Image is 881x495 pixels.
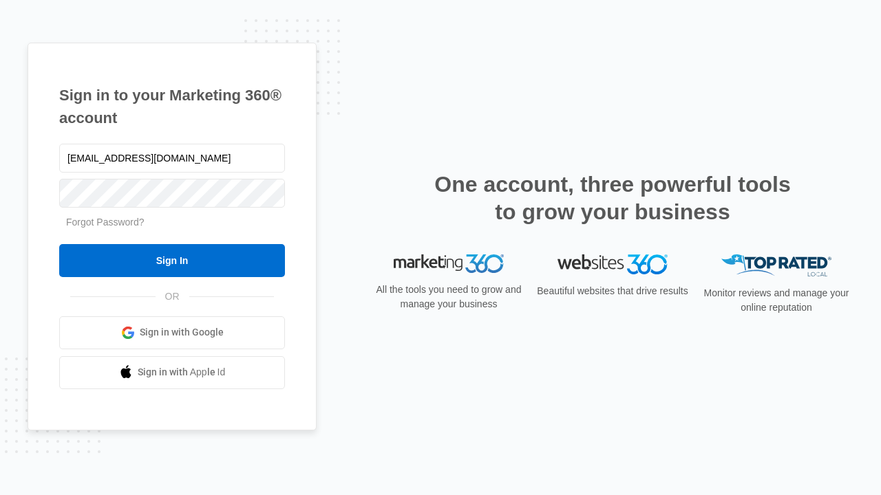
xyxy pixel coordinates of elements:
[372,283,526,311] p: All the tools you need to grow and manage your business
[59,144,285,173] input: Email
[59,244,285,277] input: Sign In
[59,356,285,389] a: Sign in with Apple Id
[535,284,690,298] p: Beautiful websites that drive results
[558,254,668,274] img: Websites 360
[699,286,853,315] p: Monitor reviews and manage your online reputation
[66,217,145,228] a: Forgot Password?
[156,289,189,304] span: OR
[721,254,831,277] img: Top Rated Local
[138,365,226,379] span: Sign in with Apple Id
[394,254,504,274] img: Marketing 360
[59,84,285,129] h1: Sign in to your Marketing 360® account
[430,170,795,225] h2: One account, three powerful tools to grow your business
[59,316,285,349] a: Sign in with Google
[140,325,224,340] span: Sign in with Google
